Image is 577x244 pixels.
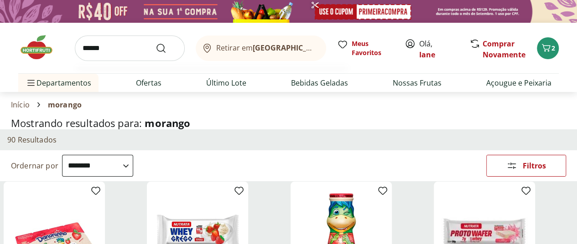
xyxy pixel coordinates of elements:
b: [GEOGRAPHIC_DATA]/[GEOGRAPHIC_DATA] [253,43,406,53]
span: morango [48,101,82,109]
svg: Abrir Filtros [506,160,517,171]
span: Retirar em [216,44,317,52]
a: Iane [419,50,435,60]
span: Meus Favoritos [352,39,394,57]
label: Ordernar por [11,161,58,171]
a: Nossas Frutas [393,77,442,88]
a: Início [11,101,30,109]
span: morango [145,116,190,130]
span: Filtros [523,162,546,169]
button: Filtros [486,155,566,177]
button: Submit Search [156,43,177,54]
h2: 90 Resultados [7,135,57,145]
h1: Mostrando resultados para: [11,117,566,129]
span: Departamentos [26,72,91,94]
span: Olá, [419,38,460,60]
a: Comprar Novamente [483,39,525,60]
a: Último Lote [206,77,246,88]
button: Menu [26,72,36,94]
a: Bebidas Geladas [291,77,348,88]
a: Ofertas [136,77,161,88]
a: Meus Favoritos [337,39,394,57]
img: Hortifruti [18,34,64,61]
a: Açougue e Peixaria [486,77,551,88]
input: search [75,36,185,61]
span: 2 [551,44,555,52]
button: Retirar em[GEOGRAPHIC_DATA]/[GEOGRAPHIC_DATA] [196,36,326,61]
button: Carrinho [537,37,559,59]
